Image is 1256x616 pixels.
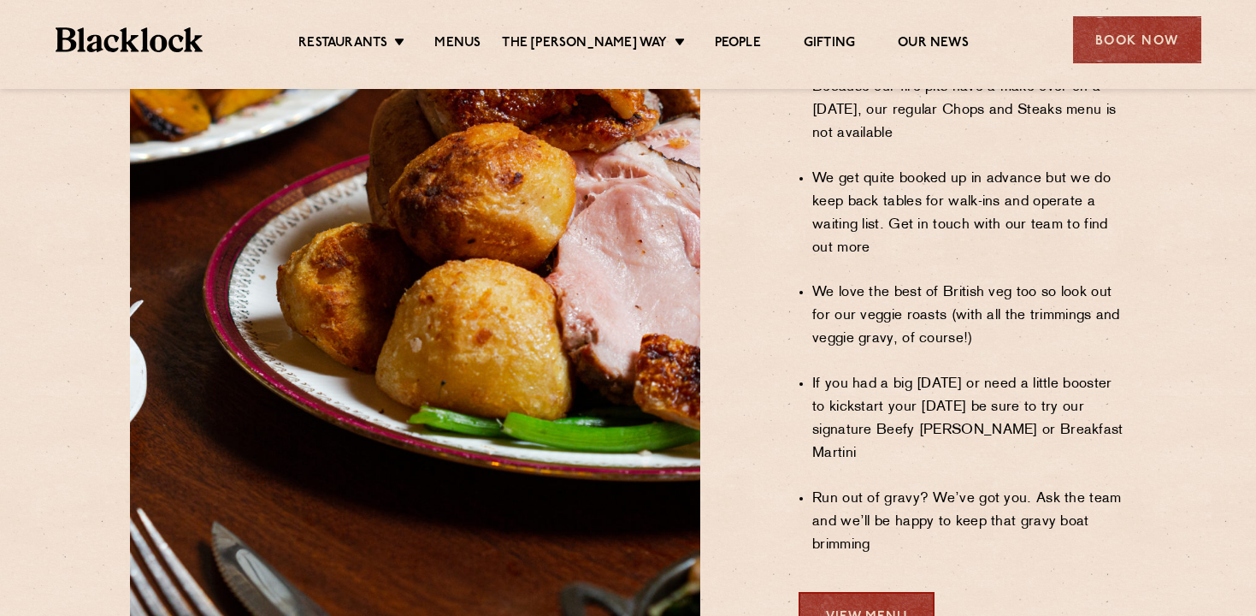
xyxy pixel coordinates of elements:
a: Our News [898,35,969,54]
a: People [715,35,761,54]
li: We get quite booked up in advance but we do keep back tables for walk-ins and operate a waiting l... [812,168,1126,260]
li: Run out of gravy? We’ve got you. Ask the team and we’ll be happy to keep that gravy boat brimming [812,488,1126,557]
img: BL_Textured_Logo-footer-cropped.svg [56,27,203,52]
li: Because our fire-pits have a make-over on a [DATE], our regular Chops and Steaks menu is not avai... [812,76,1126,145]
li: We love the best of British veg too so look out for our veggie roasts (with all the trimmings and... [812,281,1126,351]
div: Book Now [1073,16,1201,63]
a: Gifting [804,35,855,54]
a: The [PERSON_NAME] Way [502,35,667,54]
li: If you had a big [DATE] or need a little booster to kickstart your [DATE] be sure to try our sign... [812,373,1126,465]
a: Menus [434,35,481,54]
a: Restaurants [298,35,387,54]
